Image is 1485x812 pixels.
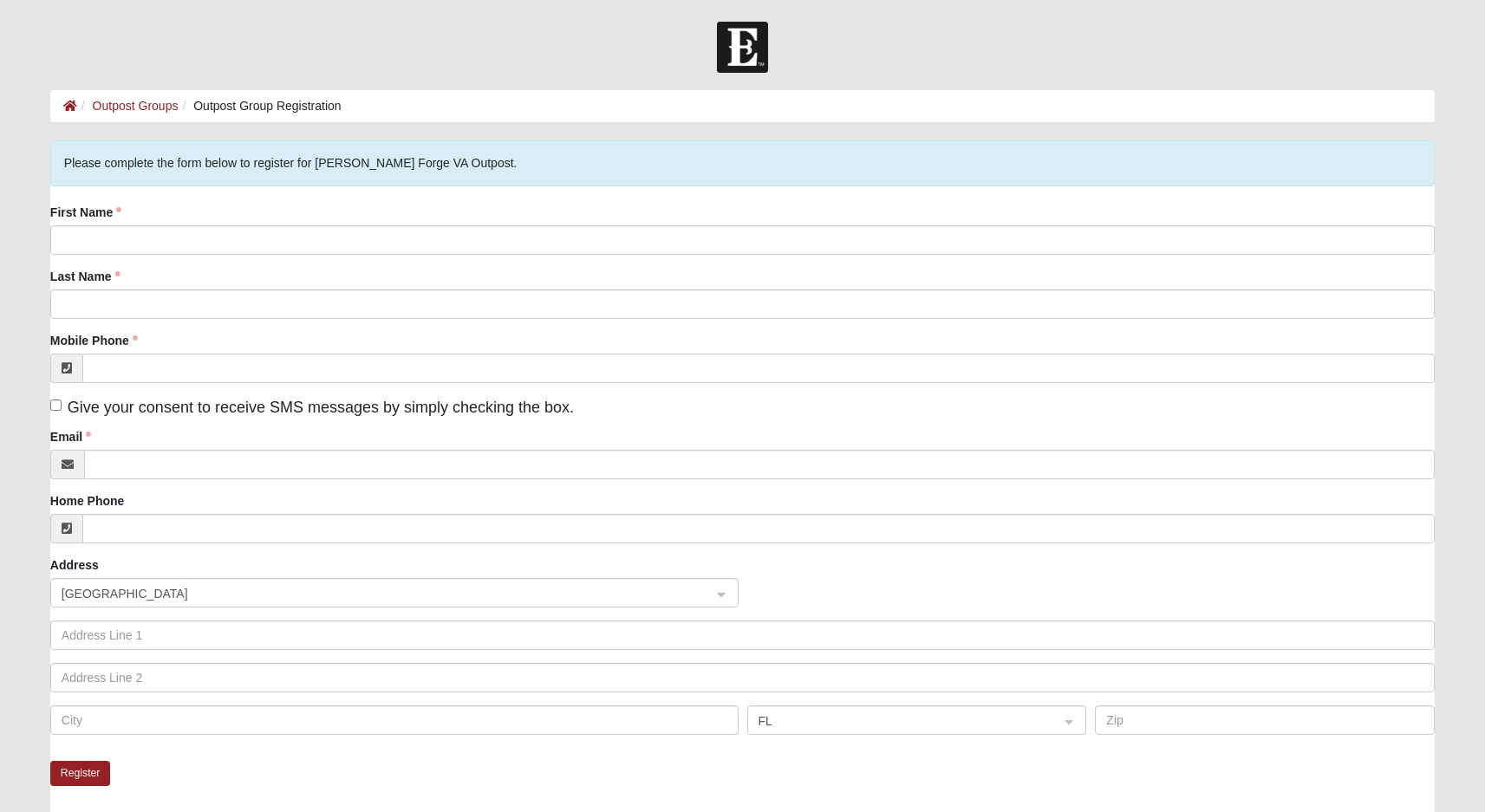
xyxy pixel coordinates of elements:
label: Address [50,556,99,574]
input: Give your consent to receive SMS messages by simply checking the box. [50,400,62,411]
input: Address Line 2 [50,663,1435,692]
label: Last Name [50,268,120,285]
div: Please complete the form below to register for [PERSON_NAME] Forge VA Outpost. [50,140,1435,186]
input: Address Line 1 [50,620,1435,650]
img: Church of Eleven22 Logo [717,22,768,73]
input: City [50,705,739,735]
li: Outpost Group Registration [178,97,341,115]
span: FL [759,711,1045,731]
button: Register [50,761,111,786]
input: Zip [1095,705,1435,735]
a: Outpost Groups [93,99,179,113]
label: First Name [50,204,121,221]
span: Give your consent to receive SMS messages by simply checking the box. [68,399,574,416]
span: United States [62,584,696,603]
label: Home Phone [50,492,125,510]
label: Email [50,428,91,445]
label: Mobile Phone [50,332,138,349]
